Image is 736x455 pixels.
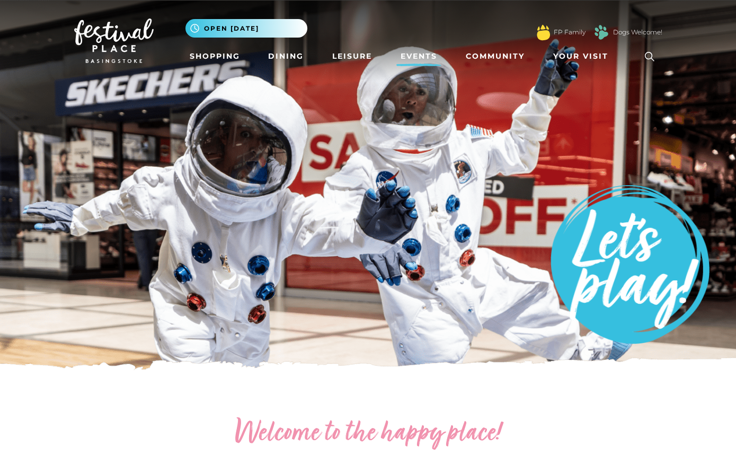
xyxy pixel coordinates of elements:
[396,47,441,66] a: Events
[549,47,618,66] a: Your Visit
[554,28,586,37] a: FP Family
[264,47,308,66] a: Dining
[185,47,244,66] a: Shopping
[613,28,662,37] a: Dogs Welcome!
[125,417,612,451] h2: Welcome to the happy place!
[74,19,154,63] img: Festival Place Logo
[185,19,307,38] button: Open [DATE]
[462,47,529,66] a: Community
[204,24,259,33] span: Open [DATE]
[553,51,608,62] span: Your Visit
[328,47,376,66] a: Leisure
